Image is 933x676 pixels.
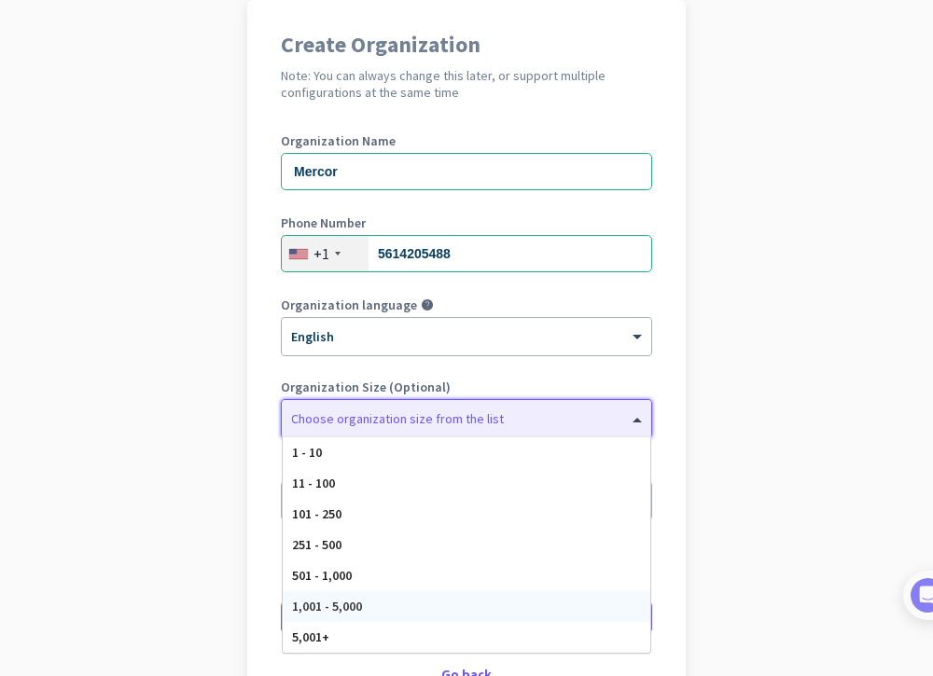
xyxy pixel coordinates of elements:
h1: Create Organization [281,34,652,56]
button: Create Organization [281,600,652,634]
i: help [421,298,434,311]
span: 5,001+ [292,628,329,645]
input: 201-555-0123 [281,235,652,272]
label: Organization Name [281,134,652,147]
span: 251 - 500 [292,536,341,553]
label: Organization Size (Optional) [281,380,652,393]
label: Phone Number [281,216,652,229]
input: What is the name of your organization? [281,153,652,190]
label: Organization Time Zone [281,462,652,476]
span: 11 - 100 [292,475,335,491]
label: Organization language [281,298,417,311]
span: 101 - 250 [292,505,341,522]
h2: Note: You can always change this later, or support multiple configurations at the same time [281,67,652,101]
div: Options List [283,437,650,653]
div: +1 [313,244,329,263]
span: 1,001 - 5,000 [292,598,362,614]
span: 501 - 1,000 [292,567,352,584]
span: 1 - 10 [292,444,322,461]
